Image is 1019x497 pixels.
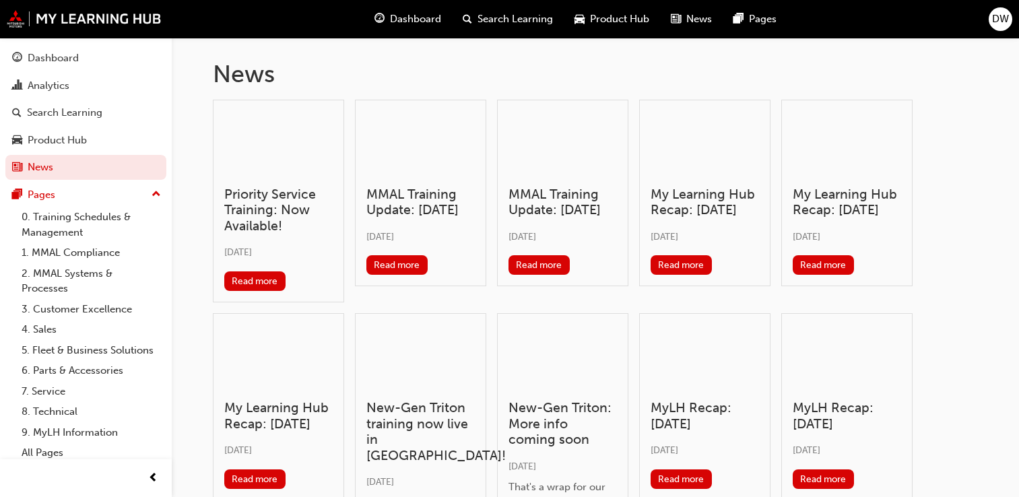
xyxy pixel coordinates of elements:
button: Read more [651,469,712,489]
a: 0. Training Schedules & Management [16,207,166,242]
h3: My Learning Hub Recap: [DATE] [224,400,333,432]
span: DW [992,11,1009,27]
a: car-iconProduct Hub [564,5,660,33]
a: pages-iconPages [723,5,787,33]
span: pages-icon [733,11,744,28]
h3: New-Gen Triton training now live in [GEOGRAPHIC_DATA]! [366,400,475,463]
span: [DATE] [224,444,252,456]
a: guage-iconDashboard [364,5,452,33]
a: Product Hub [5,128,166,153]
span: search-icon [463,11,472,28]
div: Search Learning [27,105,102,121]
a: All Pages [16,442,166,463]
div: Product Hub [28,133,87,148]
div: Dashboard [28,51,79,66]
span: guage-icon [12,53,22,65]
span: Pages [749,11,777,27]
img: mmal [7,10,162,28]
button: Read more [793,469,854,489]
button: Pages [5,183,166,207]
a: Priority Service Training: Now Available![DATE]Read more [213,100,344,302]
span: [DATE] [224,246,252,258]
button: DW [989,7,1012,31]
h3: MMAL Training Update: [DATE] [508,187,617,218]
h3: Priority Service Training: Now Available! [224,187,333,234]
a: My Learning Hub Recap: [DATE][DATE]Read more [639,100,770,287]
h3: My Learning Hub Recap: [DATE] [651,187,759,218]
button: Read more [651,255,712,275]
button: Read more [224,271,286,291]
button: Read more [793,255,854,275]
span: Search Learning [478,11,553,27]
span: pages-icon [12,189,22,201]
a: 1. MMAL Compliance [16,242,166,263]
h1: News [213,59,978,89]
span: [DATE] [366,231,394,242]
a: 5. Fleet & Business Solutions [16,340,166,361]
a: search-iconSearch Learning [452,5,564,33]
a: MMAL Training Update: [DATE][DATE]Read more [497,100,628,287]
a: 3. Customer Excellence [16,299,166,320]
span: prev-icon [148,470,158,487]
span: [DATE] [793,444,820,456]
span: car-icon [574,11,585,28]
h3: MMAL Training Update: [DATE] [366,187,475,218]
span: news-icon [671,11,681,28]
span: car-icon [12,135,22,147]
button: Read more [224,469,286,489]
span: Dashboard [390,11,441,27]
span: News [686,11,712,27]
a: My Learning Hub Recap: [DATE][DATE]Read more [781,100,913,287]
button: DashboardAnalyticsSearch LearningProduct HubNews [5,43,166,183]
h3: MyLH Recap: [DATE] [651,400,759,432]
div: Pages [28,187,55,203]
h3: New-Gen Triton: More info coming soon [508,400,617,447]
a: MMAL Training Update: [DATE][DATE]Read more [355,100,486,287]
span: chart-icon [12,80,22,92]
a: 9. MyLH Information [16,422,166,443]
span: search-icon [12,107,22,119]
a: 2. MMAL Systems & Processes [16,263,166,299]
h3: My Learning Hub Recap: [DATE] [793,187,901,218]
div: Analytics [28,78,69,94]
a: Dashboard [5,46,166,71]
a: 4. Sales [16,319,166,340]
span: [DATE] [508,461,536,472]
a: 7. Service [16,381,166,402]
span: guage-icon [374,11,385,28]
span: news-icon [12,162,22,174]
a: Search Learning [5,100,166,125]
a: Analytics [5,73,166,98]
span: Product Hub [590,11,649,27]
h3: MyLH Recap: [DATE] [793,400,901,432]
a: 8. Technical [16,401,166,422]
span: [DATE] [366,476,394,488]
a: News [5,155,166,180]
span: [DATE] [508,231,536,242]
span: [DATE] [793,231,820,242]
button: Read more [508,255,570,275]
span: [DATE] [651,231,678,242]
span: [DATE] [651,444,678,456]
button: Read more [366,255,428,275]
a: news-iconNews [660,5,723,33]
a: 6. Parts & Accessories [16,360,166,381]
span: up-icon [152,186,161,203]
